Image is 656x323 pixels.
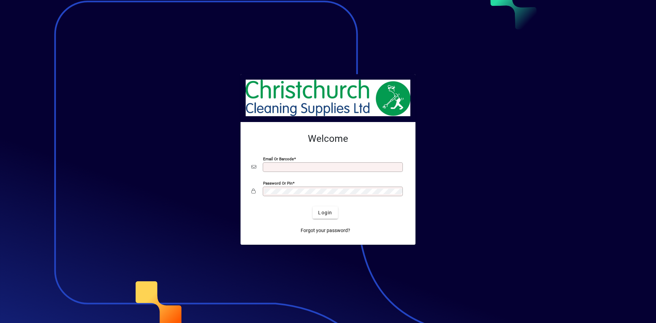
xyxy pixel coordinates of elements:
[313,206,338,219] button: Login
[251,133,405,145] h2: Welcome
[298,224,353,237] a: Forgot your password?
[318,209,332,216] span: Login
[263,157,294,161] mat-label: Email or Barcode
[263,181,292,186] mat-label: Password or Pin
[301,227,350,234] span: Forgot your password?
